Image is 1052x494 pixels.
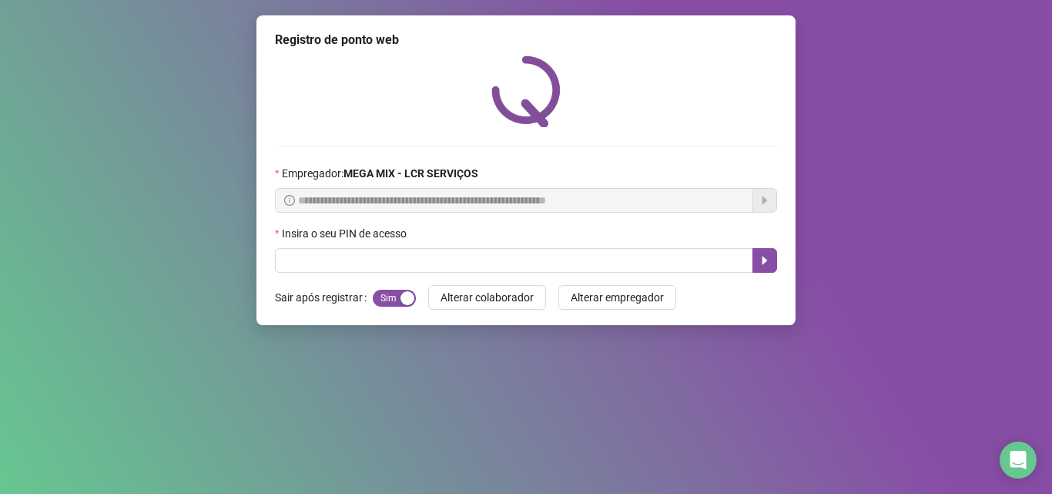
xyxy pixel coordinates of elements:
[284,195,295,206] span: info-circle
[558,285,676,310] button: Alterar empregador
[275,31,777,49] div: Registro de ponto web
[275,285,373,310] label: Sair após registrar
[282,165,478,182] span: Empregador :
[759,254,771,267] span: caret-right
[491,55,561,127] img: QRPoint
[275,225,417,242] label: Insira o seu PIN de acesso
[1000,442,1037,479] div: Open Intercom Messenger
[428,285,546,310] button: Alterar colaborador
[343,167,478,180] strong: MEGA MIX - LCR SERVIÇOS
[571,289,664,306] span: Alterar empregador
[441,289,534,306] span: Alterar colaborador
